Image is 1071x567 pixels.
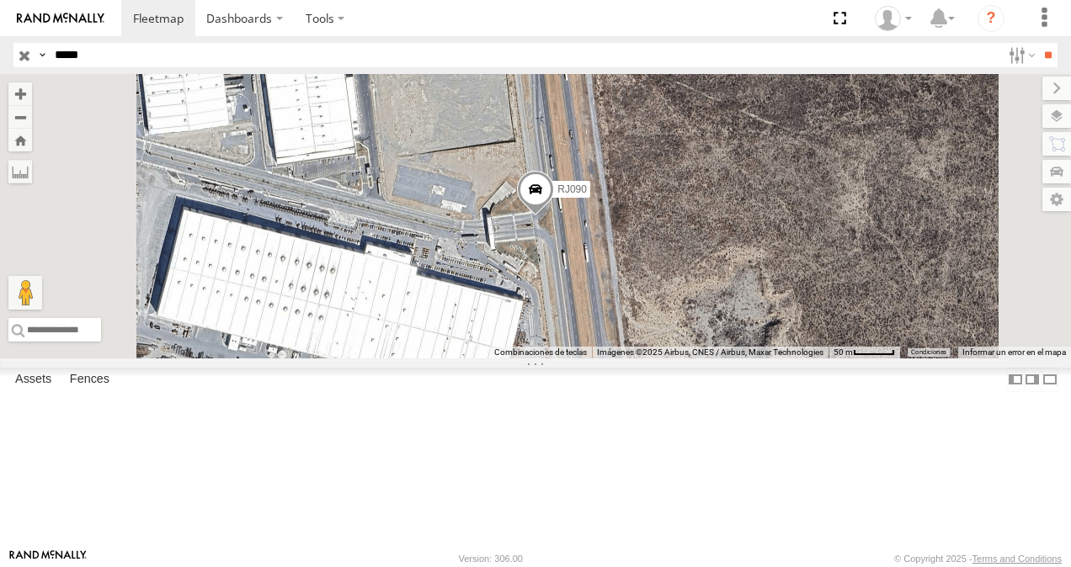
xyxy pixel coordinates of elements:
button: Escala del mapa: 50 m por 46 píxeles [829,347,900,358]
a: Informar un error en el mapa [962,347,1066,357]
label: Measure [8,160,32,183]
a: Condiciones (se abre en una nueva pestaña) [911,349,946,356]
div: XPD GLOBAL [869,6,918,31]
button: Arrastra el hombrecito naranja al mapa para abrir Street View [8,276,42,310]
span: 50 m [834,347,853,357]
span: Imágenes ©2025 Airbus, CNES / Airbus, Maxar Technologies [597,347,823,357]
div: Version: 306.00 [459,554,523,564]
button: Zoom out [8,105,32,129]
img: rand-logo.svg [17,13,104,24]
a: Visit our Website [9,550,87,567]
label: Search Query [35,43,49,67]
label: Hide Summary Table [1042,368,1058,392]
span: RJ090 [557,184,587,196]
button: Zoom Home [8,129,32,151]
button: Zoom in [8,82,32,105]
label: Search Filter Options [1002,43,1038,67]
i: ? [978,5,1004,32]
label: Map Settings [1042,188,1071,211]
label: Dock Summary Table to the Right [1024,368,1041,392]
button: Combinaciones de teclas [494,347,587,358]
a: Terms and Conditions [972,554,1062,564]
label: Dock Summary Table to the Left [1007,368,1024,392]
label: Fences [61,368,118,391]
div: © Copyright 2025 - [894,554,1062,564]
label: Assets [7,368,60,391]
